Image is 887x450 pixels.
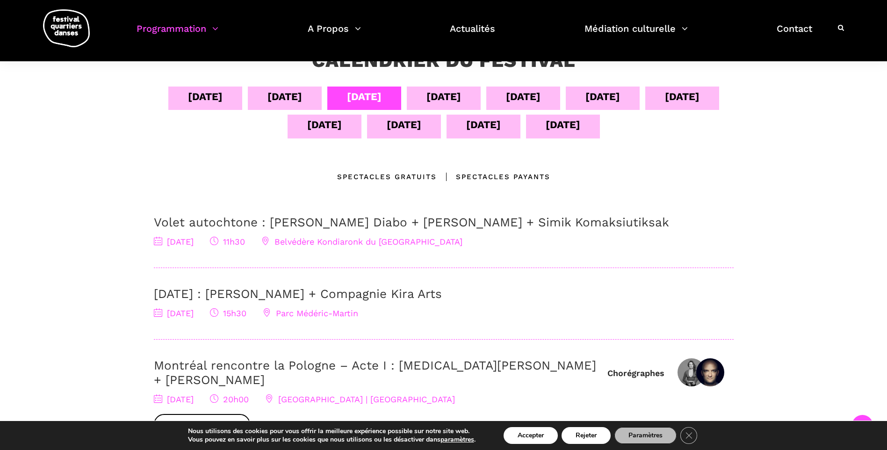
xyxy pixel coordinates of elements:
[188,427,476,435] p: Nous utilisons des cookies pour vous offrir la meilleure expérience possible sur notre site web.
[308,21,361,48] a: A Propos
[43,9,90,47] img: logo-fqd-med
[263,308,358,318] span: Parc Médéric-Martin
[680,427,697,444] button: Close GDPR Cookie Banner
[426,88,461,105] div: [DATE]
[504,427,558,444] button: Accepter
[546,116,580,133] div: [DATE]
[154,215,669,229] a: Volet autochtone : [PERSON_NAME] Diabo + [PERSON_NAME] + Simik Komaksiutiksak
[387,116,421,133] div: [DATE]
[562,427,611,444] button: Rejeter
[466,116,501,133] div: [DATE]
[440,435,474,444] button: paramètres
[584,21,688,48] a: Médiation culturelle
[777,21,812,48] a: Contact
[188,435,476,444] p: Vous pouvez en savoir plus sur les cookies que nous utilisons ou les désactiver dans .
[614,427,677,444] button: Paramètres
[665,88,700,105] div: [DATE]
[210,394,249,404] span: 20h00
[154,287,442,301] a: [DATE] : [PERSON_NAME] + Compagnie Kira Arts
[210,237,245,247] span: 11h30
[307,116,342,133] div: [DATE]
[154,358,596,387] a: Montréal rencontre la Pologne – Acte I : [MEDICAL_DATA][PERSON_NAME] + [PERSON_NAME]
[267,88,302,105] div: [DATE]
[347,88,382,105] div: [DATE]
[585,88,620,105] div: [DATE]
[506,88,541,105] div: [DATE]
[154,308,194,318] span: [DATE]
[210,308,246,318] span: 15h30
[337,171,437,182] div: Spectacles gratuits
[607,368,664,378] div: Chorégraphes
[696,358,724,386] img: Janusz Orlik
[678,358,706,386] img: Kyra Jean Green
[154,237,194,247] span: [DATE]
[265,394,455,404] span: [GEOGRAPHIC_DATA] | [GEOGRAPHIC_DATA]
[261,237,462,247] span: Belvédère Kondiaronk du [GEOGRAPHIC_DATA]
[137,21,218,48] a: Programmation
[188,88,223,105] div: [DATE]
[154,394,194,404] span: [DATE]
[437,171,550,182] div: Spectacles Payants
[154,414,250,435] a: Acheter des billets
[450,21,495,48] a: Actualités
